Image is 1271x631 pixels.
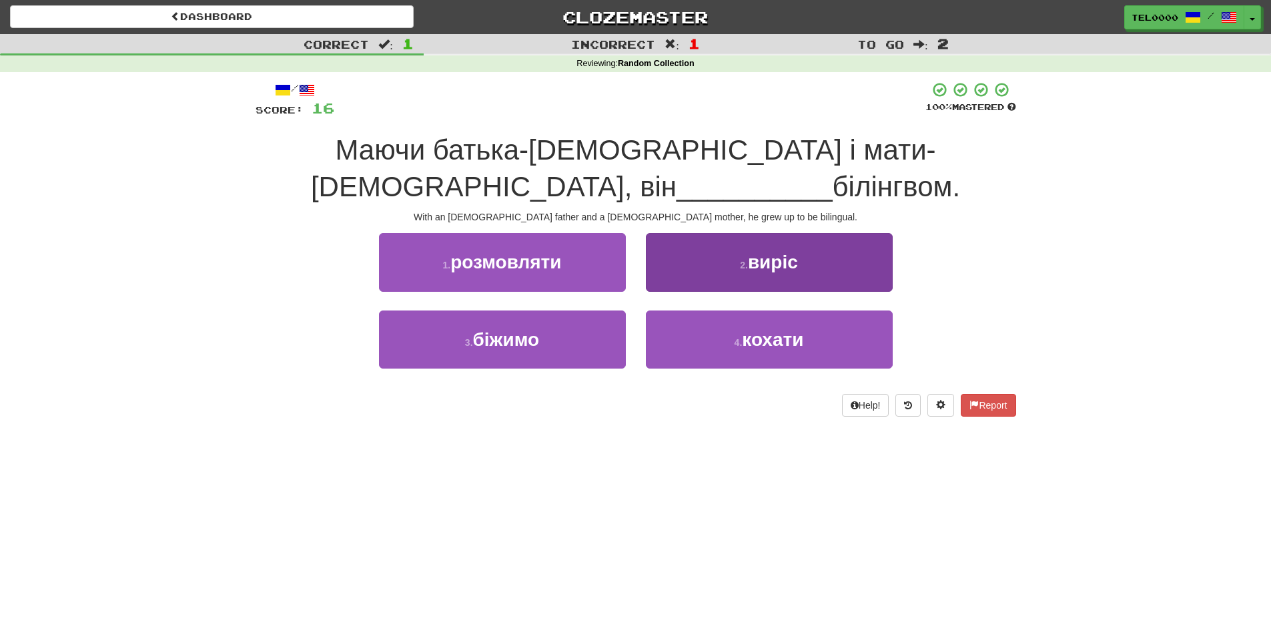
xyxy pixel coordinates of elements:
[256,210,1016,224] div: With an [DEMOGRAPHIC_DATA] father and a [DEMOGRAPHIC_DATA] mother, he grew up to be bilingual.
[450,252,561,272] span: розмовляти
[913,39,928,50] span: :
[937,35,949,51] span: 2
[256,81,334,98] div: /
[1208,11,1214,20] span: /
[895,394,921,417] button: Round history (alt+y)
[1124,5,1244,29] a: TEL0000 /
[842,394,889,417] button: Help!
[689,35,700,51] span: 1
[473,329,540,350] span: біжимо
[857,37,904,51] span: To go
[10,5,414,28] a: Dashboard
[646,310,893,369] button: 4.кохати
[665,39,679,50] span: :
[378,39,393,50] span: :
[256,104,304,116] span: Score:
[925,101,952,112] span: 100 %
[961,394,1015,417] button: Report
[1132,11,1178,23] span: TEL0000
[311,134,936,202] span: Маючи батька-[DEMOGRAPHIC_DATA] і мати-[DEMOGRAPHIC_DATA], він
[925,101,1016,114] div: Mastered
[742,329,803,350] span: кохати
[379,233,626,291] button: 1.розмовляти
[465,337,473,348] small: 3 .
[442,260,450,270] small: 1 .
[748,252,798,272] span: виріс
[677,171,833,202] span: __________
[304,37,369,51] span: Correct
[735,337,743,348] small: 4 .
[312,99,334,116] span: 16
[434,5,837,29] a: Clozemaster
[833,171,960,202] span: білінгвом.
[571,37,655,51] span: Incorrect
[646,233,893,291] button: 2.виріс
[379,310,626,369] button: 3.біжимо
[618,59,695,68] strong: Random Collection
[402,35,414,51] span: 1
[740,260,748,270] small: 2 .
